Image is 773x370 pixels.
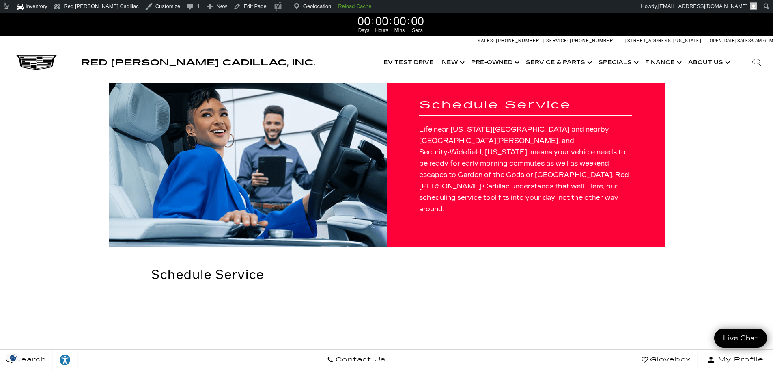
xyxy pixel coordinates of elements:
[714,329,767,348] a: Live Chat
[321,350,392,370] a: Contact Us
[648,354,691,366] span: Glovebox
[4,353,23,362] section: Click to Open Cookie Consent Modal
[13,354,46,366] span: Search
[410,15,425,26] span: 00
[392,15,407,26] span: 00
[543,39,617,43] a: Service: [PHONE_NUMBER]
[372,15,374,27] span: :
[109,83,387,247] img: Schedule Service
[710,38,736,43] span: Open [DATE]
[438,46,467,79] a: New
[4,353,23,362] img: Opt-Out Icon
[698,350,773,370] button: Open user profile menu
[53,354,77,366] div: Explore your accessibility options
[379,46,438,79] a: EV Test Drive
[390,15,392,27] span: :
[715,354,764,366] span: My Profile
[741,46,773,79] div: Search
[737,38,752,43] span: Sales:
[392,27,407,34] span: Mins
[374,15,390,26] span: 00
[594,46,641,79] a: Specials
[151,268,632,282] h2: Schedule Service
[334,354,386,366] span: Contact Us
[53,350,78,370] a: Explore your accessibility options
[719,333,762,343] span: Live Chat
[338,3,371,9] strong: Reload Cache
[759,17,769,27] a: Close
[356,15,372,26] span: 00
[16,55,57,70] img: Cadillac Dark Logo with Cadillac White Text
[641,46,684,79] a: Finance
[407,15,410,27] span: :
[478,38,495,43] span: Sales:
[496,38,541,43] span: [PHONE_NUMBER]
[419,124,632,215] p: Life near [US_STATE][GEOGRAPHIC_DATA] and nearby [GEOGRAPHIC_DATA][PERSON_NAME], and Security‑Wid...
[410,27,425,34] span: Secs
[684,46,732,79] a: About Us
[522,46,594,79] a: Service & Parts
[625,38,702,43] a: [STREET_ADDRESS][US_STATE]
[467,46,522,79] a: Pre-Owned
[752,38,773,43] span: 9 AM-6 PM
[356,27,372,34] span: Days
[374,27,390,34] span: Hours
[546,38,568,43] span: Service:
[635,350,698,370] a: Glovebox
[81,58,315,67] a: Red [PERSON_NAME] Cadillac, Inc.
[658,3,747,9] span: [EMAIL_ADDRESS][DOMAIN_NAME]
[478,39,543,43] a: Sales: [PHONE_NUMBER]
[419,100,632,111] h1: Schedule Service
[570,38,615,43] span: [PHONE_NUMBER]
